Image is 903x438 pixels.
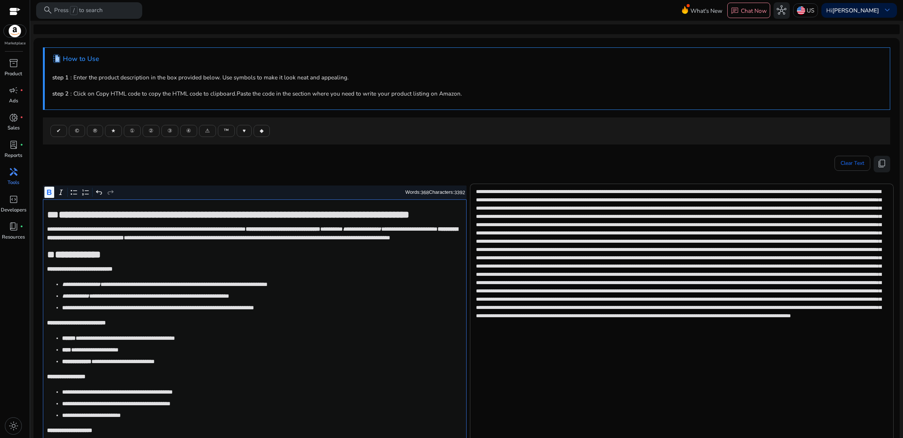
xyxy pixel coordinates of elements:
[690,4,722,17] span: What's New
[5,70,22,78] p: Product
[124,125,141,137] button: ①
[826,8,879,13] p: Hi
[9,140,18,150] span: lab_profile
[874,156,890,172] button: content_copy
[56,127,61,135] span: ✔
[237,125,252,137] button: ♥
[5,41,26,46] p: Marketplace
[777,5,786,15] span: hub
[254,125,270,137] button: ◆
[224,127,229,135] span: ™
[835,156,870,171] button: Clear Text
[20,116,23,119] span: fiber_manual_record
[20,143,23,147] span: fiber_manual_record
[70,6,77,15] span: /
[243,127,246,135] span: ♥
[43,5,53,15] span: search
[9,421,18,431] span: light_mode
[105,125,122,137] button: ★
[87,125,103,137] button: ®
[9,58,18,68] span: inventory_2
[8,125,20,132] p: Sales
[832,6,879,14] b: [PERSON_NAME]
[52,73,882,82] p: : Enter the product description in the box provided below. Use symbols to make it look neat and a...
[167,127,172,135] span: ③
[199,125,216,137] button: ⚠
[20,225,23,228] span: fiber_manual_record
[260,127,264,135] span: ◆
[143,125,160,137] button: ②
[877,159,887,169] span: content_copy
[63,55,99,63] h4: How to Use
[741,7,767,15] p: Chat Now
[9,85,18,95] span: campaign
[454,190,465,195] label: 3392
[54,6,103,15] p: Press to search
[9,195,18,204] span: code_blocks
[5,152,22,160] p: Reports
[8,179,19,187] p: Tools
[186,127,191,135] span: ④
[797,6,805,15] img: us.svg
[882,5,892,15] span: keyboard_arrow_down
[69,125,85,137] button: ©
[841,156,864,171] span: Clear Text
[731,7,739,15] span: chat
[405,188,465,197] div: Words: Characters:
[180,125,197,137] button: ④
[9,167,18,177] span: handyman
[1,207,26,214] p: Developers
[9,97,18,105] p: Ads
[75,127,79,135] span: ©
[52,73,68,81] b: step 1
[421,190,429,195] label: 368
[130,127,135,135] span: ①
[4,25,26,37] img: amazon.svg
[149,127,154,135] span: ②
[774,2,790,19] button: hub
[52,90,68,97] b: step 2
[727,3,770,18] button: chatChat Now
[93,127,97,135] span: ®
[9,222,18,231] span: book_4
[205,127,210,135] span: ⚠
[218,125,235,137] button: ™
[52,89,882,98] p: : Click on Copy HTML code to copy the HTML code to clipboard.Paste the code in the section where ...
[20,89,23,92] span: fiber_manual_record
[9,113,18,123] span: donut_small
[111,127,116,135] span: ★
[161,125,178,137] button: ③
[43,186,467,200] div: Editor toolbar
[807,4,814,17] p: US
[2,234,25,241] p: Resources
[50,125,67,137] button: ✔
